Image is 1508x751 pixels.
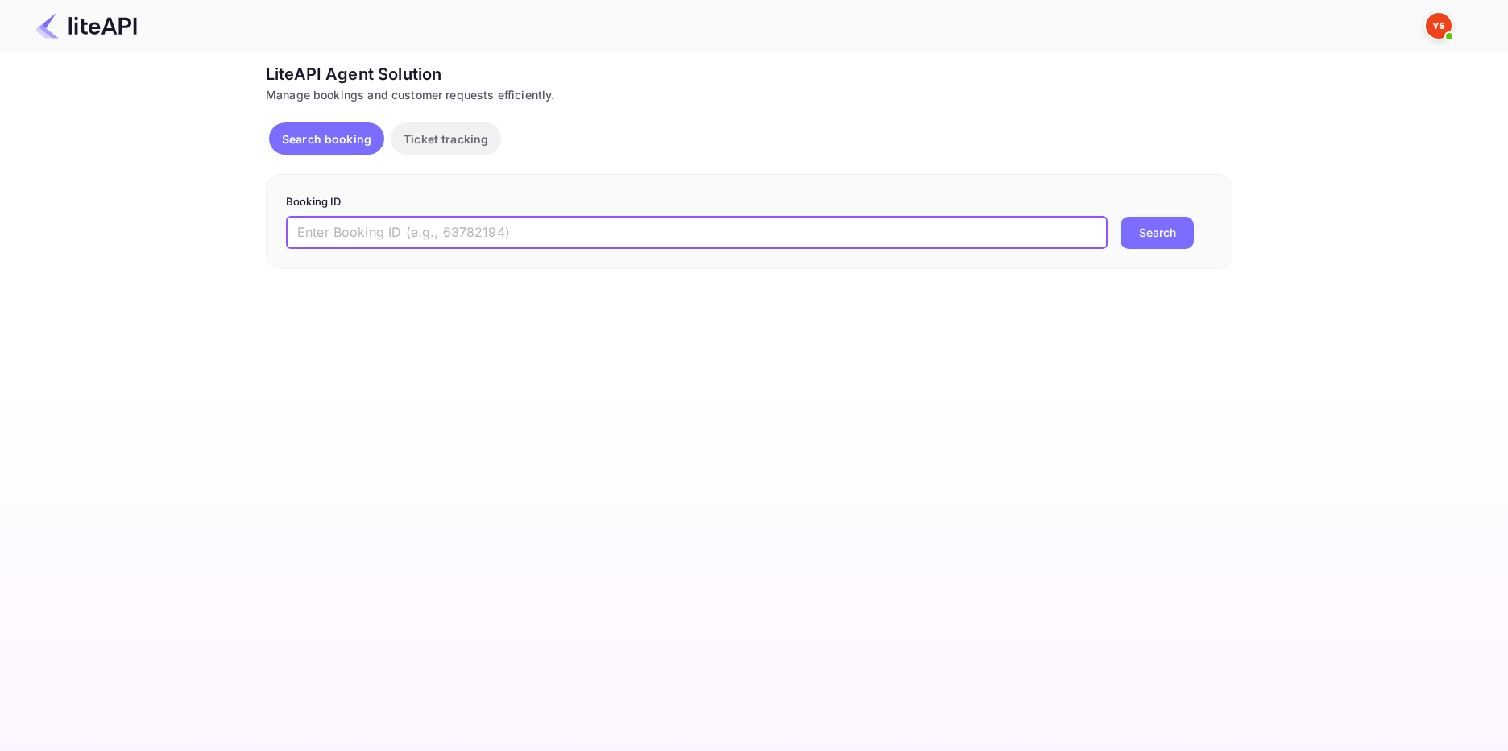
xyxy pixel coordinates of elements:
img: LiteAPI Logo [35,13,137,39]
input: Enter Booking ID (e.g., 63782194) [286,217,1108,249]
p: Search booking [282,131,371,147]
button: Search [1121,217,1194,249]
div: LiteAPI Agent Solution [266,62,1232,86]
img: Yandex Support [1426,13,1452,39]
div: Manage bookings and customer requests efficiently. [266,86,1232,103]
p: Ticket tracking [404,131,488,147]
p: Booking ID [286,194,1212,210]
